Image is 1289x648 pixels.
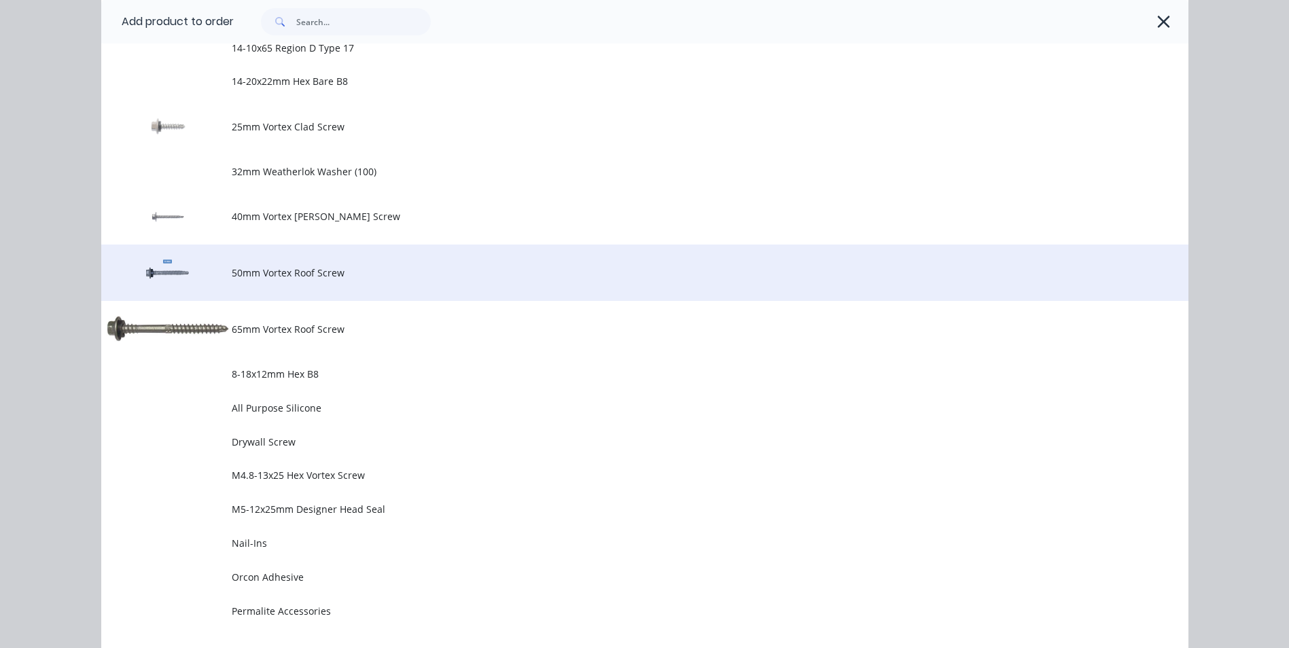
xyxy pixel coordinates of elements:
[232,604,997,618] span: Permalite Accessories
[232,401,997,415] span: All Purpose Silicone
[232,41,997,55] span: 14-10x65 Region D Type 17
[232,536,997,550] span: Nail-Ins
[232,120,997,134] span: 25mm Vortex Clad Screw
[232,322,997,336] span: 65mm Vortex Roof Screw
[232,570,997,584] span: Orcon Adhesive
[232,209,997,223] span: 40mm Vortex [PERSON_NAME] Screw
[296,8,431,35] input: Search...
[232,74,997,88] span: 14-20x22mm Hex Bare B8
[232,266,997,280] span: 50mm Vortex Roof Screw
[232,435,997,449] span: Drywall Screw
[232,468,997,482] span: M4.8-13x25 Hex Vortex Screw
[232,164,997,179] span: 32mm Weatherlok Washer (100)
[232,502,997,516] span: M5-12x25mm Designer Head Seal
[232,367,997,381] span: 8-18x12mm Hex B8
